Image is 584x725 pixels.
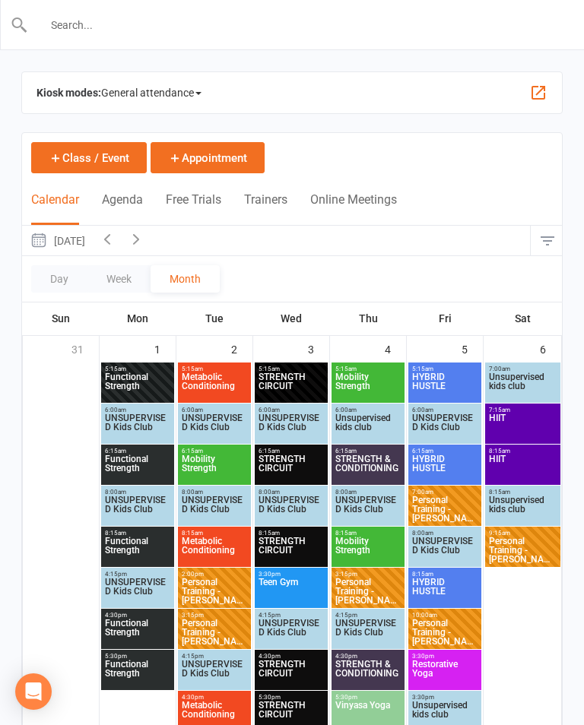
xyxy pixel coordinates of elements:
[385,336,406,361] div: 4
[101,81,202,105] span: General attendance
[488,537,557,564] span: Personal Training - [PERSON_NAME]
[258,454,325,482] span: STRENGTH CIRCUIT
[488,372,557,400] span: Unsupervised kids club
[104,530,171,537] span: 8:15am
[308,336,329,361] div: 3
[151,142,265,173] button: Appointment
[411,454,478,482] span: HYBRID HUSTLE
[411,537,478,564] span: UNSUPERVISED Kids Club
[488,489,557,495] span: 8:15am
[258,495,325,523] span: UNSUPERVISED Kids Club
[258,537,325,564] span: STRENGTH CIRCUIT
[231,336,252,361] div: 2
[411,495,478,523] span: Personal Training - [PERSON_NAME]
[181,660,248,687] span: UNSUPERVISED Kids Club
[335,495,401,523] span: UNSUPERVISED Kids Club
[411,571,478,578] span: 8:15am
[151,265,220,293] button: Month
[258,619,325,646] span: UNSUPERVISED Kids Club
[411,694,478,701] span: 3:30pm
[23,302,100,334] th: Sun
[488,448,557,454] span: 8:15am
[104,537,171,564] span: Functional Strength
[411,653,478,660] span: 3:30pm
[335,619,401,646] span: UNSUPERVISED Kids Club
[258,413,325,441] span: UNSUPERVISED Kids Club
[181,495,248,523] span: UNSUPERVISED Kids Club
[181,413,248,441] span: UNSUPERVISED Kids Club
[166,192,221,225] button: Free Trials
[258,489,325,495] span: 8:00am
[411,530,478,537] span: 8:00am
[181,653,248,660] span: 4:15pm
[335,660,401,687] span: STRENGTH & CONDITIONING
[104,413,171,441] span: UNSUPERVISED Kids Club
[104,495,171,523] span: UNSUPERVISED Kids Club
[411,413,478,441] span: UNSUPERVISED Kids Club
[335,413,401,441] span: Unsupervised kids club
[258,612,325,619] span: 4:15pm
[258,448,325,454] span: 6:15am
[540,336,561,361] div: 6
[411,612,478,619] span: 10:00am
[104,489,171,495] span: 8:00am
[411,660,478,687] span: Restorative Yoga
[104,619,171,646] span: Functional Strength
[71,336,99,361] div: 31
[104,372,171,400] span: Functional Strength
[31,142,147,173] button: Class / Event
[258,578,325,605] span: Teen Gym
[488,407,557,413] span: 7:15am
[31,192,79,225] button: Calendar
[488,454,557,482] span: HIIT
[15,673,52,710] div: Open Intercom Messenger
[488,530,557,537] span: 9:15am
[335,537,401,564] span: Mobility Strength
[176,302,253,334] th: Tue
[181,571,248,578] span: 2:00pm
[104,571,171,578] span: 4:15pm
[310,192,397,225] button: Online Meetings
[36,87,101,99] strong: Kiosk modes:
[411,366,478,372] span: 5:15am
[258,366,325,372] span: 5:15am
[181,578,248,605] span: Personal Training - [PERSON_NAME]
[330,302,407,334] th: Thu
[335,448,401,454] span: 6:15am
[411,448,478,454] span: 6:15am
[102,192,143,225] button: Agenda
[181,694,248,701] span: 4:30pm
[244,192,287,225] button: Trainers
[335,407,401,413] span: 6:00am
[335,489,401,495] span: 8:00am
[258,372,325,400] span: STRENGTH CIRCUIT
[411,619,478,646] span: Personal Training - [PERSON_NAME]
[411,372,478,400] span: HYBRID HUSTLE
[104,448,171,454] span: 6:15am
[181,530,248,537] span: 8:15am
[181,366,248,372] span: 5:15am
[181,407,248,413] span: 6:00am
[104,578,171,605] span: UNSUPERVISED Kids Club
[87,265,151,293] button: Week
[258,694,325,701] span: 5:30pm
[335,694,401,701] span: 5:30pm
[335,530,401,537] span: 8:15am
[104,454,171,482] span: Functional Strength
[181,448,248,454] span: 6:15am
[258,571,325,578] span: 3:30pm
[181,619,248,646] span: Personal Training - [PERSON_NAME]
[154,336,176,361] div: 1
[407,302,484,334] th: Fri
[258,653,325,660] span: 4:30pm
[411,407,478,413] span: 6:00am
[335,653,401,660] span: 4:30pm
[335,366,401,372] span: 5:15am
[181,537,248,564] span: Metabolic Conditioning
[104,653,171,660] span: 5:30pm
[28,14,557,36] input: Search...
[335,578,401,605] span: Personal Training - [PERSON_NAME]
[484,302,562,334] th: Sat
[411,489,478,495] span: 7:00am
[411,578,478,605] span: HYBRID HUSTLE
